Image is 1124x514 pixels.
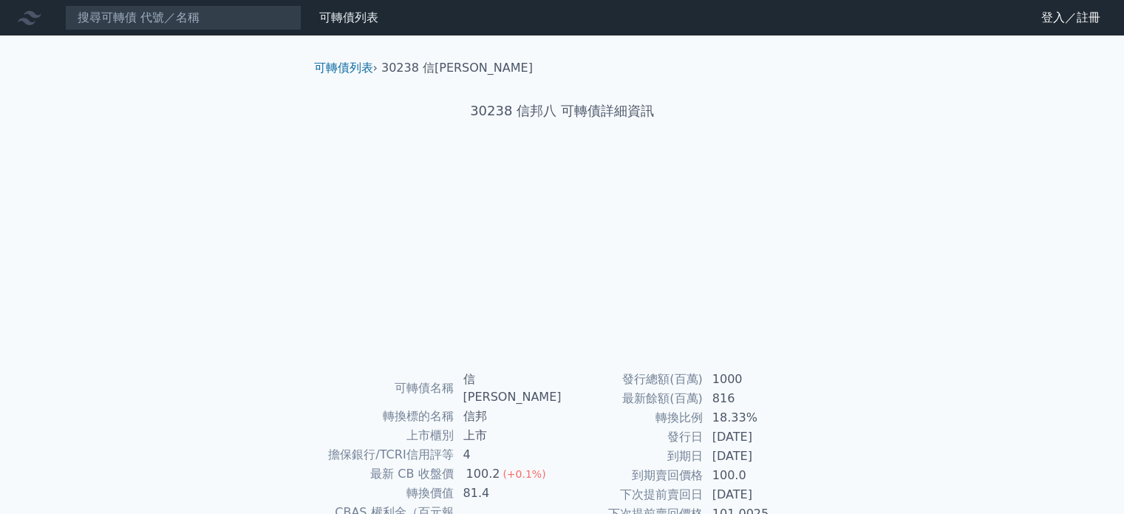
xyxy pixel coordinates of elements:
[463,465,503,483] div: 100.2
[704,466,805,485] td: 100.0
[65,5,302,30] input: 搜尋可轉債 代號／名稱
[454,370,562,407] td: 信[PERSON_NAME]
[320,426,454,445] td: 上市櫃別
[320,484,454,503] td: 轉換價值
[704,447,805,466] td: [DATE]
[704,427,805,447] td: [DATE]
[319,10,378,24] a: 可轉債列表
[320,407,454,426] td: 轉換標的名稱
[454,426,562,445] td: 上市
[704,389,805,408] td: 816
[562,389,704,408] td: 最新餘額(百萬)
[704,370,805,389] td: 1000
[314,59,378,77] li: ›
[454,484,562,503] td: 81.4
[704,485,805,504] td: [DATE]
[562,427,704,447] td: 發行日
[503,468,545,480] span: (+0.1%)
[454,445,562,464] td: 4
[302,101,822,121] h1: 30238 信邦八 可轉債詳細資訊
[562,447,704,466] td: 到期日
[381,59,533,77] li: 30238 信[PERSON_NAME]
[562,485,704,504] td: 下次提前賣回日
[314,61,373,75] a: 可轉債列表
[454,407,562,426] td: 信邦
[562,466,704,485] td: 到期賣回價格
[1029,6,1112,30] a: 登入／註冊
[562,370,704,389] td: 發行總額(百萬)
[320,370,454,407] td: 可轉債名稱
[704,408,805,427] td: 18.33%
[562,408,704,427] td: 轉換比例
[320,464,454,484] td: 最新 CB 收盤價
[320,445,454,464] td: 擔保銀行/TCRI信用評等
